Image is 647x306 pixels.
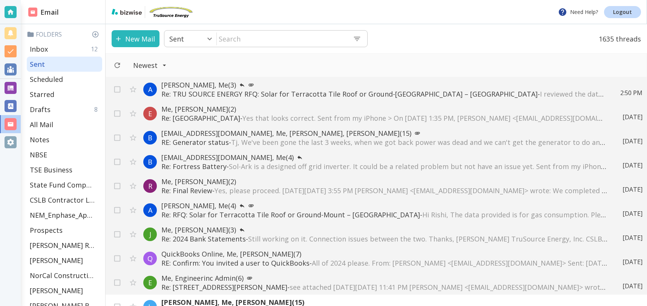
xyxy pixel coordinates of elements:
p: Drafts [30,105,51,114]
p: [DATE] [622,137,642,145]
p: Scheduled [30,75,63,84]
p: [PERSON_NAME] [30,256,83,265]
p: [EMAIL_ADDRESS][DOMAIN_NAME], Me (4) [161,153,607,162]
p: B [148,133,152,142]
p: Re: [GEOGRAPHIC_DATA] - [161,114,607,123]
p: 8 [94,105,101,114]
p: [DATE] [622,234,642,242]
p: [EMAIL_ADDRESS][DOMAIN_NAME], Me, [PERSON_NAME], [PERSON_NAME] (15) [161,129,607,138]
img: DashboardSidebarEmail.svg [28,8,37,17]
p: NBSE [30,150,47,159]
p: [PERSON_NAME], Me (4) [161,201,607,210]
p: Prospects [30,226,63,235]
div: All Mail [27,117,102,132]
p: R [148,181,152,191]
p: Re: RFQ: Solar for Terracotta Tile Roof or Ground-Mount – [GEOGRAPHIC_DATA] - [161,210,607,219]
p: E [148,109,152,118]
p: NEM_Enphase_Applications [30,211,95,220]
p: QuickBooks Online, Me, [PERSON_NAME] (7) [161,249,607,258]
p: Me, Engineerinc Admin (6) [161,274,607,283]
p: RE: Confirm: You invited a user to QuickBooks - [161,258,607,268]
p: 2:50 PM [620,89,642,97]
p: A [148,206,152,215]
div: Scheduled [27,72,102,87]
input: Search [217,31,347,46]
div: NEM_Enphase_Applications [27,208,102,223]
div: State Fund Compensation [27,177,102,192]
div: Notes [27,132,102,147]
p: B [148,157,152,166]
p: Re: Fortress Battery - [161,162,607,171]
p: J [149,230,151,239]
p: 1635 threads [594,30,641,47]
p: Re: Final Review - [161,186,607,195]
p: 12 [91,45,101,53]
p: [PERSON_NAME] [30,286,83,295]
p: A [148,85,152,94]
p: RE: Generator status - [161,138,607,147]
div: Prospects [27,223,102,238]
p: All Mail [30,120,53,129]
p: Sent [30,60,45,69]
button: Refresh [110,58,124,72]
p: Re: 2024 Bank Statements - [161,234,607,243]
p: NorCal Construction [30,271,95,280]
button: Filter [126,57,174,74]
p: Starred [30,90,54,99]
div: Inbox12 [27,42,102,57]
p: [DATE] [622,185,642,194]
p: [DATE] [622,113,642,121]
h2: Email [28,7,59,17]
div: NBSE [27,147,102,162]
p: CSLB Contractor License [30,195,95,205]
p: TSE Business [30,165,72,174]
p: Logout [613,9,632,15]
p: [DATE] [622,161,642,169]
img: bizwise [112,9,142,15]
div: CSLB Contractor License [27,192,102,208]
img: TruSource Energy, Inc. [148,6,193,18]
p: Inbox [30,45,48,54]
div: NorCal Construction [27,268,102,283]
div: Drafts8 [27,102,102,117]
p: [DATE] [622,258,642,266]
a: Logout [604,6,641,18]
p: State Fund Compensation [30,180,95,189]
p: [DATE] [622,282,642,290]
button: New Mail [112,30,159,47]
p: E [148,278,152,287]
p: [DATE] [622,209,642,218]
div: TSE Business [27,162,102,177]
div: [PERSON_NAME] [27,253,102,268]
p: Sent [169,34,184,43]
p: Notes [30,135,49,144]
div: Sent [27,57,102,72]
p: Me, [PERSON_NAME] (3) [161,225,607,234]
div: [PERSON_NAME] [27,283,102,298]
p: Re: [STREET_ADDRESS][PERSON_NAME] - [161,283,607,292]
p: Me, [PERSON_NAME] (2) [161,105,607,114]
p: Q [147,254,153,263]
p: [PERSON_NAME] Residence [30,241,95,250]
p: Me, [PERSON_NAME] (2) [161,177,607,186]
p: [PERSON_NAME], Me (3) [161,80,605,89]
div: [PERSON_NAME] Residence [27,238,102,253]
p: Folders [27,30,102,38]
p: Need Help? [558,8,598,17]
div: Starred [27,87,102,102]
p: Re: TRU SOURCE ENERGY RFQ: Solar for Terracotta Tile Roof or Ground-[GEOGRAPHIC_DATA] – [GEOGRAPH... [161,89,605,98]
